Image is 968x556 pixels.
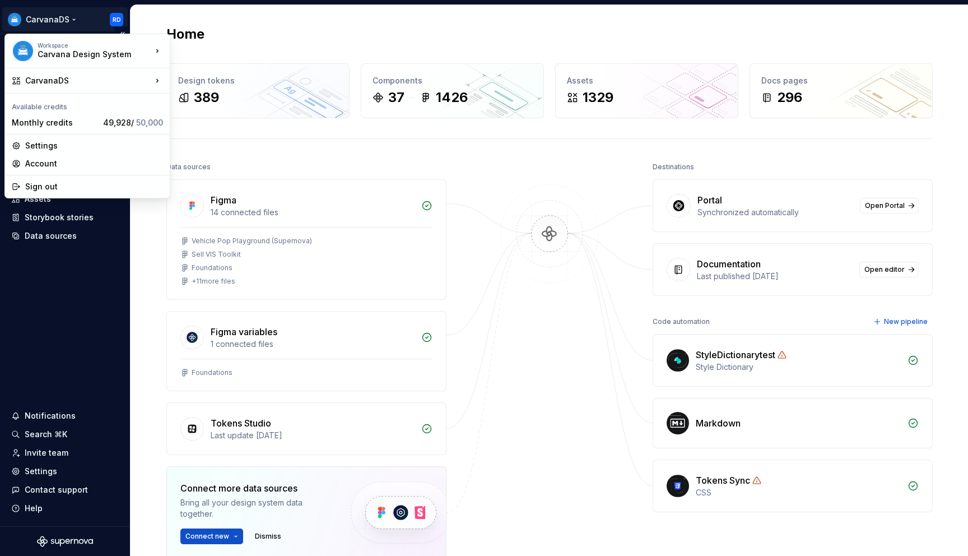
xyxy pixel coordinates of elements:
[25,158,163,169] div: Account
[103,118,163,127] span: 49,928 /
[7,96,167,114] div: Available credits
[38,42,152,49] div: Workspace
[25,181,163,192] div: Sign out
[136,118,163,127] span: 50,000
[25,140,163,151] div: Settings
[12,117,99,128] div: Monthly credits
[13,41,33,61] img: 385de8ec-3253-4064-8478-e9f485bb8188.png
[38,49,133,60] div: Carvana Design System
[25,75,152,86] div: CarvanaDS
